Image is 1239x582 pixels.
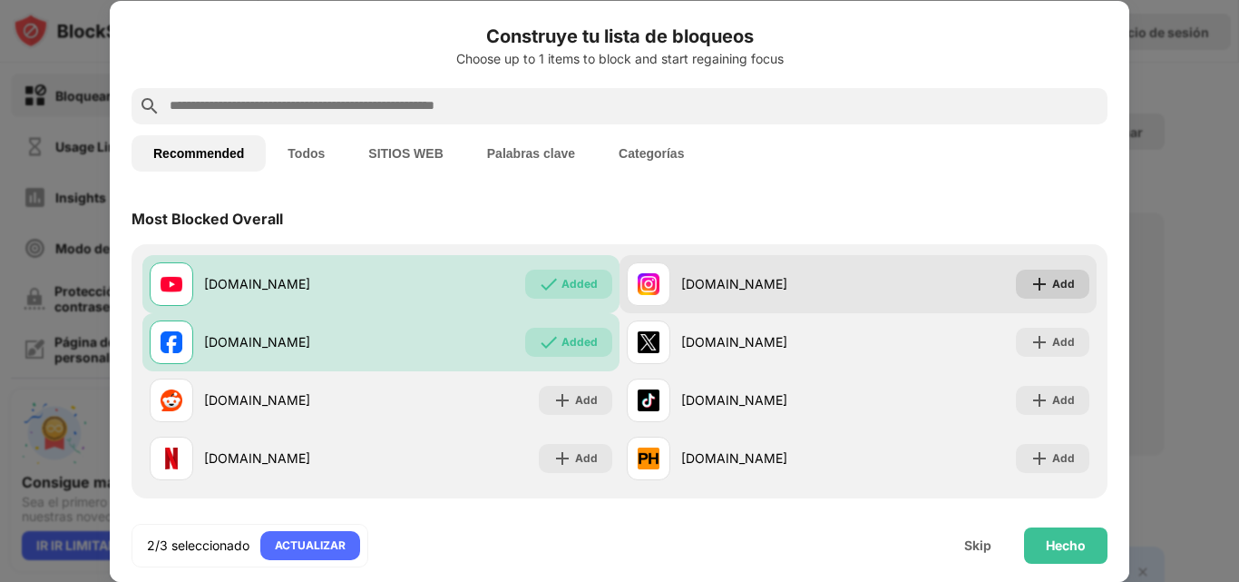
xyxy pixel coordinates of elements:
div: Added [561,333,598,351]
div: Skip [964,538,991,553]
img: favicons [161,448,182,469]
button: SITIOS WEB [346,135,464,172]
div: Add [1052,333,1075,351]
div: [DOMAIN_NAME] [204,449,381,468]
div: ACTUALIZAR [275,537,346,555]
img: favicons [161,331,182,353]
button: Palabras clave [465,135,597,172]
button: Categorías [597,135,706,172]
div: Add [575,449,598,468]
div: Most Blocked Overall [132,210,283,228]
button: Recommended [132,135,266,172]
div: [DOMAIN_NAME] [204,390,381,409]
div: [DOMAIN_NAME] [681,449,858,468]
img: favicons [638,448,659,469]
div: 2/3 seleccionado [147,537,249,555]
div: Added [561,275,598,293]
img: favicons [638,390,659,411]
div: Add [1052,449,1075,468]
img: search.svg [139,95,161,117]
img: favicons [161,273,182,295]
div: [DOMAIN_NAME] [681,274,858,293]
div: [DOMAIN_NAME] [681,332,858,351]
div: Add [1052,275,1075,293]
div: [DOMAIN_NAME] [681,390,858,409]
img: favicons [638,273,659,295]
img: favicons [638,331,659,353]
div: [DOMAIN_NAME] [204,274,381,293]
img: favicons [161,390,182,411]
button: Todos [266,135,346,172]
div: Add [575,391,598,409]
h6: Construye tu lista de bloqueos [132,23,1107,50]
div: Add [1052,391,1075,409]
div: Hecho [1046,538,1086,553]
div: Choose up to 1 items to block and start regaining focus [132,52,1107,66]
div: [DOMAIN_NAME] [204,332,381,351]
